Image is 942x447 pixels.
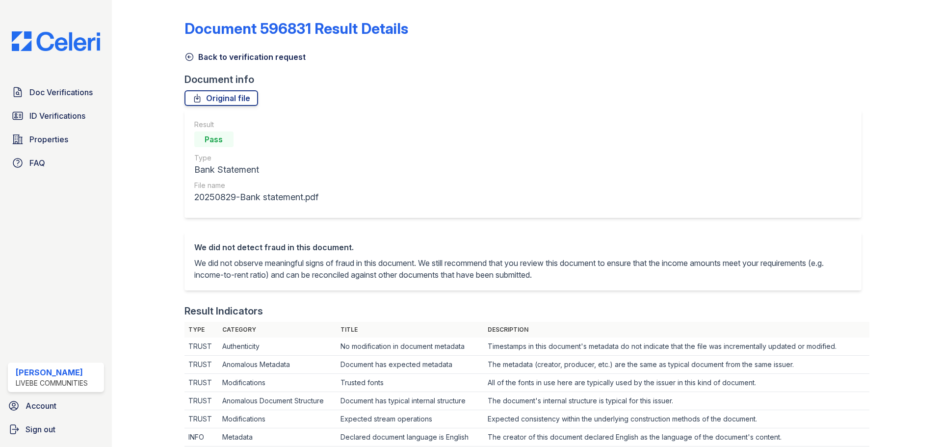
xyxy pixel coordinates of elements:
[484,374,869,392] td: All of the fonts in use here are typically used by the issuer in this kind of document.
[484,428,869,447] td: The creator of this document declared English as the language of the document's content.
[8,82,104,102] a: Doc Verifications
[4,396,108,416] a: Account
[29,110,85,122] span: ID Verifications
[218,374,337,392] td: Modifications
[194,190,318,204] div: 20250829-Bank statement.pdf
[16,367,88,378] div: [PERSON_NAME]
[484,322,869,338] th: Description
[194,241,852,253] div: We did not detect fraud in this document.
[218,410,337,428] td: Modifications
[16,378,88,388] div: LiveBe Communities
[184,304,263,318] div: Result Indicators
[484,356,869,374] td: The metadata (creator, producer, etc.) are the same as typical document from the same issuer.
[218,338,337,356] td: Authenticity
[184,73,869,86] div: Document info
[484,392,869,410] td: The document's internal structure is typical for this issuer.
[29,133,68,145] span: Properties
[8,106,104,126] a: ID Verifications
[194,153,318,163] div: Type
[337,428,483,447] td: Declared document language is English
[218,392,337,410] td: Anomalous Document Structure
[184,20,408,37] a: Document 596831 Result Details
[194,181,318,190] div: File name
[29,157,45,169] span: FAQ
[218,356,337,374] td: Anomalous Metadata
[184,410,218,428] td: TRUST
[218,428,337,447] td: Metadata
[184,322,218,338] th: Type
[194,120,318,130] div: Result
[901,408,932,437] iframe: chat widget
[4,420,108,439] a: Sign out
[194,131,234,147] div: Pass
[184,356,218,374] td: TRUST
[184,51,306,63] a: Back to verification request
[8,130,104,149] a: Properties
[8,153,104,173] a: FAQ
[218,322,337,338] th: Category
[184,374,218,392] td: TRUST
[484,410,869,428] td: Expected consistency within the underlying construction methods of the document.
[4,31,108,51] img: CE_Logo_Blue-a8612792a0a2168367f1c8372b55b34899dd931a85d93a1a3d3e32e68fde9ad4.png
[337,338,483,356] td: No modification in document metadata
[337,356,483,374] td: Document has expected metadata
[184,90,258,106] a: Original file
[184,338,218,356] td: TRUST
[184,392,218,410] td: TRUST
[29,86,93,98] span: Doc Verifications
[194,163,318,177] div: Bank Statement
[484,338,869,356] td: Timestamps in this document's metadata do not indicate that the file was incrementally updated or...
[26,400,56,412] span: Account
[337,410,483,428] td: Expected stream operations
[26,423,55,435] span: Sign out
[337,374,483,392] td: Trusted fonts
[337,392,483,410] td: Document has typical internal structure
[337,322,483,338] th: Title
[184,428,218,447] td: INFO
[194,257,852,281] p: We did not observe meaningful signs of fraud in this document. We still recommend that you review...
